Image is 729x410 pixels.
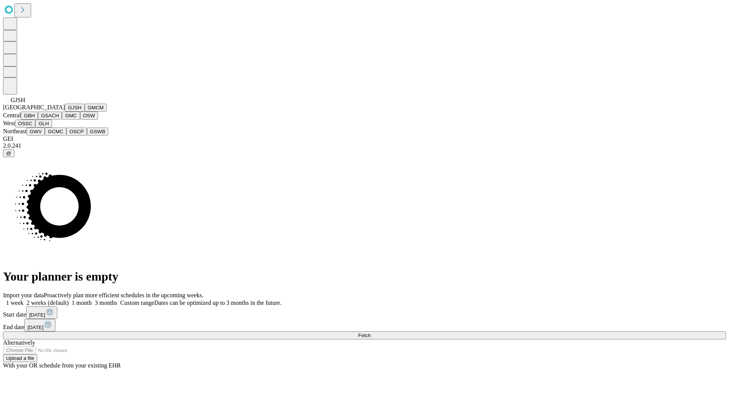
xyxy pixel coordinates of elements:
[15,120,36,128] button: OSSC
[3,120,15,126] span: West
[35,120,52,128] button: GLH
[3,354,37,362] button: Upload a file
[3,104,65,110] span: [GEOGRAPHIC_DATA]
[11,97,25,103] span: GJSH
[27,300,69,306] span: 2 weeks (default)
[3,319,726,331] div: End date
[85,104,107,112] button: GMCM
[80,112,98,120] button: OSW
[154,300,281,306] span: Dates can be optimized up to 3 months in the future.
[72,300,92,306] span: 1 month
[3,270,726,284] h1: Your planner is empty
[29,312,45,318] span: [DATE]
[3,112,21,118] span: Central
[26,306,57,319] button: [DATE]
[44,292,204,298] span: Proactively plan more efficient schedules in the upcoming weeks.
[3,306,726,319] div: Start date
[3,128,27,134] span: Northeast
[6,300,24,306] span: 1 week
[38,112,62,120] button: GSACH
[27,325,43,330] span: [DATE]
[3,142,726,149] div: 2.0.241
[27,128,45,136] button: GWV
[3,149,14,157] button: @
[3,362,121,369] span: With your OR schedule from your existing EHR
[21,112,38,120] button: GBH
[66,128,87,136] button: OSCP
[120,300,154,306] span: Custom range
[3,292,44,298] span: Import your data
[358,333,371,338] span: Fetch
[3,339,35,346] span: Alternatively
[6,150,11,156] span: @
[3,331,726,339] button: Fetch
[65,104,85,112] button: GJSH
[95,300,117,306] span: 3 months
[24,319,55,331] button: [DATE]
[45,128,66,136] button: GCMC
[87,128,109,136] button: GSWB
[62,112,80,120] button: GMC
[3,136,726,142] div: GEI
